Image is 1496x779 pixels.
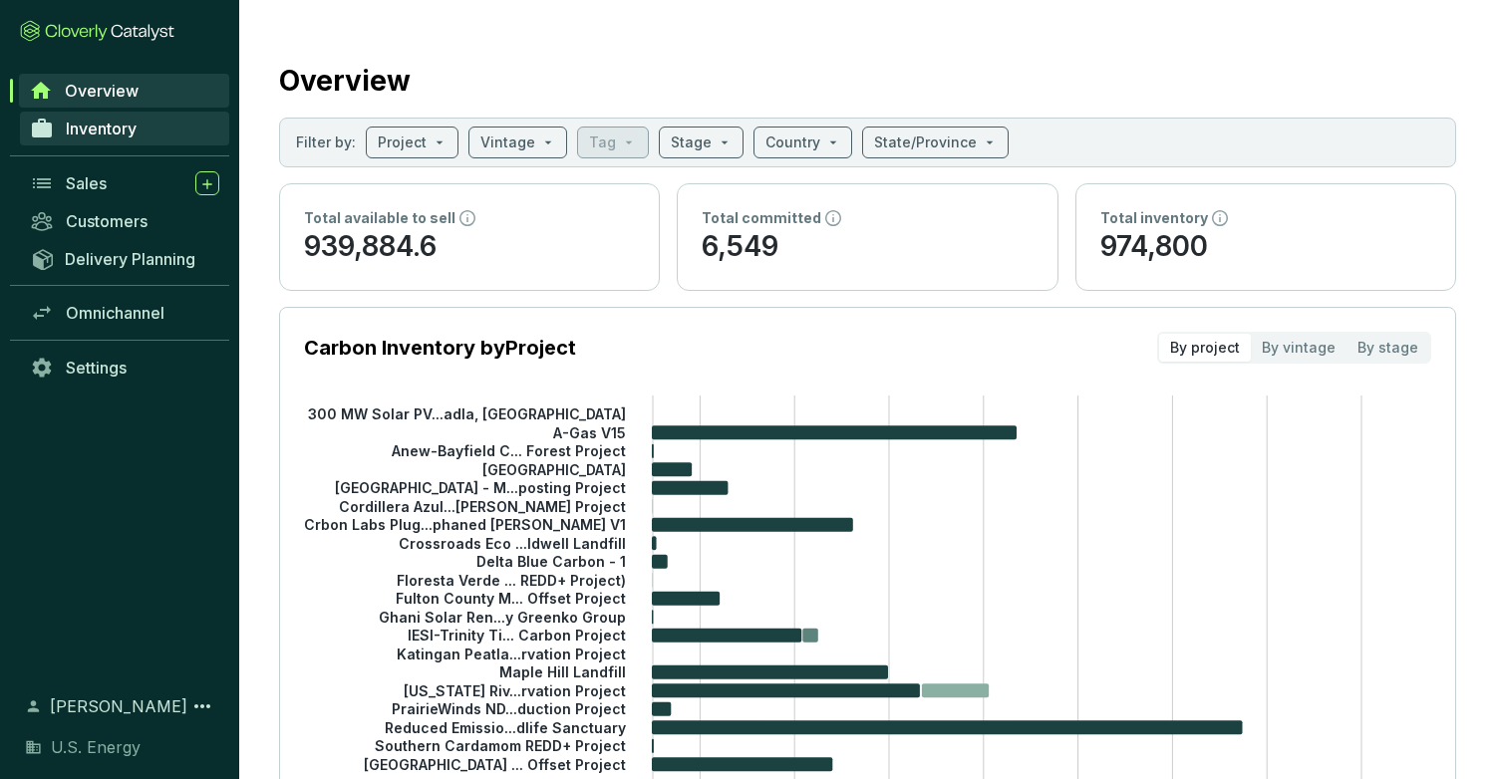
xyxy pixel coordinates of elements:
tspan: Crbon Labs Plug...phaned [PERSON_NAME] V1 [304,516,626,533]
div: By project [1159,334,1251,362]
tspan: [GEOGRAPHIC_DATA] [482,461,626,478]
p: Total inventory [1100,208,1208,228]
p: Tag [589,132,616,152]
tspan: Maple Hill Landfill [499,663,626,680]
tspan: Southern Cardamom REDD+ Project [375,737,626,754]
tspan: Floresta Verde ... REDD+ Project) [397,572,626,589]
tspan: Reduced Emissio...dlife Sanctuary [385,719,626,736]
div: segmented control [1157,332,1431,364]
p: Total committed [702,208,821,228]
tspan: Crossroads Eco ...ldwell Landfill [399,535,626,552]
span: U.S. Energy [51,735,141,759]
tspan: Fulton County M... Offset Project [396,590,626,607]
tspan: Delta Blue Carbon - 1 [476,553,626,570]
span: Omnichannel [66,303,164,323]
span: Customers [66,211,148,231]
p: Filter by: [296,132,356,152]
tspan: [GEOGRAPHIC_DATA] - M...posting Project [335,479,626,496]
a: Inventory [20,112,229,145]
tspan: IESI-Trinity Ti... Carbon Project [408,627,626,644]
a: Delivery Planning [20,242,229,275]
p: Carbon Inventory by Project [304,334,576,362]
tspan: [US_STATE] Riv...rvation Project [404,682,626,699]
span: Settings [66,358,127,378]
span: [PERSON_NAME] [50,694,187,718]
a: Settings [20,351,229,385]
tspan: 300 MW Solar PV...adla, [GEOGRAPHIC_DATA] [308,405,626,422]
p: 6,549 [702,228,1033,266]
span: Inventory [66,119,137,138]
span: Delivery Planning [65,249,195,269]
span: Overview [65,81,139,101]
tspan: [GEOGRAPHIC_DATA] ... Offset Project [364,756,626,773]
a: Omnichannel [20,296,229,330]
p: 939,884.6 [304,228,635,266]
tspan: Cordillera Azul...[PERSON_NAME] Project [339,498,626,515]
tspan: Katingan Peatla...rvation Project [397,646,626,662]
a: Customers [20,204,229,238]
span: Sales [66,173,107,193]
p: Total available to sell [304,208,455,228]
a: Sales [20,166,229,200]
a: Overview [19,74,229,108]
div: By vintage [1251,334,1346,362]
div: By stage [1346,334,1429,362]
p: 974,800 [1100,228,1431,266]
tspan: A-Gas V15 [552,424,626,441]
h2: Overview [279,60,411,102]
tspan: PrairieWinds ND...duction Project [392,700,626,717]
tspan: Ghani Solar Ren...y Greenko Group [379,609,626,626]
tspan: Anew-Bayfield C... Forest Project [391,442,626,459]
